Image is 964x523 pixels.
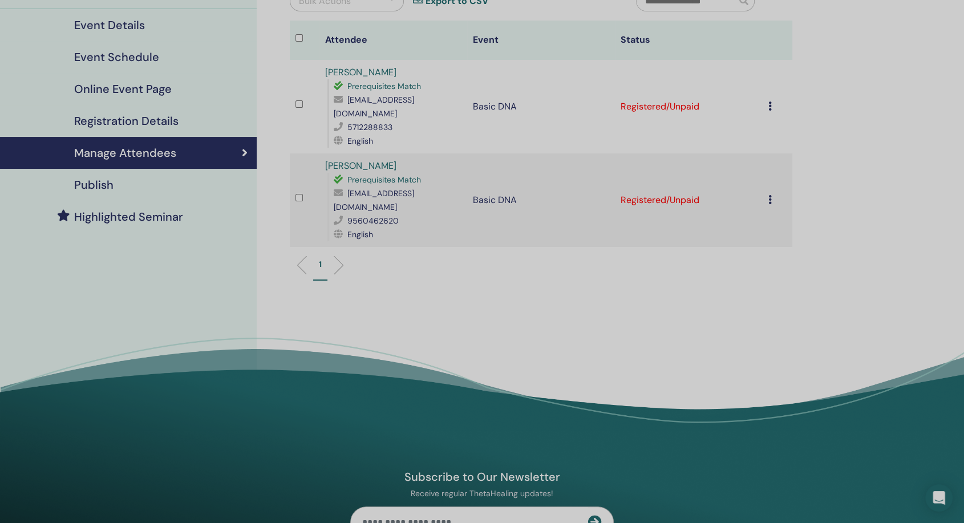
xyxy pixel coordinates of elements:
[925,484,953,512] div: Open Intercom Messenger
[467,153,615,247] td: Basic DNA
[347,229,373,240] span: English
[319,21,467,60] th: Attendee
[347,136,373,146] span: English
[74,178,114,192] h4: Publish
[74,50,159,64] h4: Event Schedule
[350,488,614,498] p: Receive regular ThetaHealing updates!
[74,146,176,160] h4: Manage Attendees
[347,216,399,226] span: 9560462620
[325,160,396,172] a: [PERSON_NAME]
[74,210,183,224] h4: Highlighted Seminar
[467,21,615,60] th: Event
[467,60,615,153] td: Basic DNA
[74,82,172,96] h4: Online Event Page
[347,122,392,132] span: 5712288833
[347,81,421,91] span: Prerequisites Match
[74,114,179,128] h4: Registration Details
[334,188,414,212] span: [EMAIL_ADDRESS][DOMAIN_NAME]
[74,18,145,32] h4: Event Details
[319,258,322,270] p: 1
[347,175,421,185] span: Prerequisites Match
[334,95,414,119] span: [EMAIL_ADDRESS][DOMAIN_NAME]
[350,469,614,484] h4: Subscribe to Our Newsletter
[325,66,396,78] a: [PERSON_NAME]
[615,21,763,60] th: Status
